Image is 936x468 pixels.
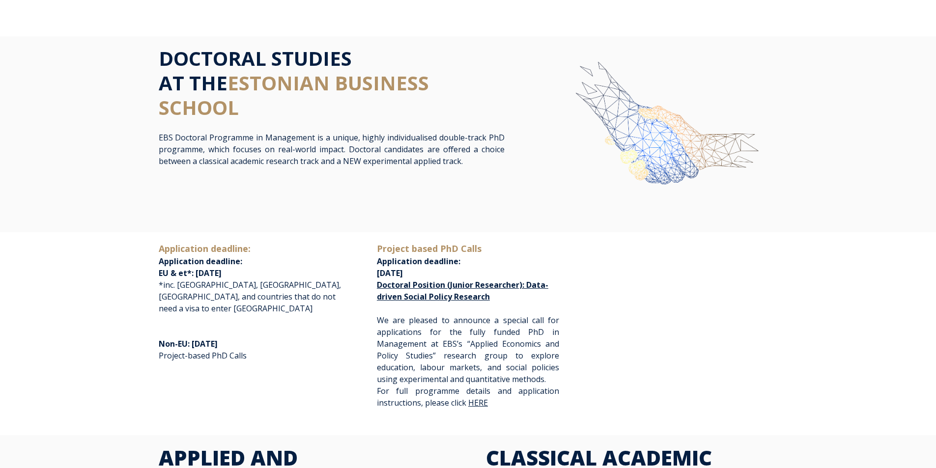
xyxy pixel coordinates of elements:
[159,69,429,121] span: ESTONIAN BUSINESS SCHOOL
[159,326,341,373] p: Project-based PhD Calls
[159,132,505,167] p: EBS Doctoral Programme in Management is a unique, highly individualised double-track PhD programm...
[540,46,777,229] img: img-ebs-hand
[377,268,403,278] span: [DATE]
[159,46,505,120] h1: DOCTORAL STUDIES AT THE
[159,338,218,349] span: Non-EU: [DATE]
[377,315,559,385] span: We are pleased to announce a special call for applications for the fully funded PhD in Management...
[159,268,222,278] span: EU & et*: [DATE]
[377,243,482,254] span: Project based PhD Calls
[377,244,482,267] span: Application deadline:
[159,243,251,254] span: Application deadline:
[159,256,242,267] span: Application deadline:
[159,242,341,314] p: *inc. [GEOGRAPHIC_DATA], [GEOGRAPHIC_DATA], [GEOGRAPHIC_DATA], and countries that do not need a v...
[377,279,548,302] a: Doctoral Position (Junior Researcher): Data-driven Social Policy Research
[468,397,488,408] a: HERE
[377,385,559,408] span: For full programme details and application instructions, please click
